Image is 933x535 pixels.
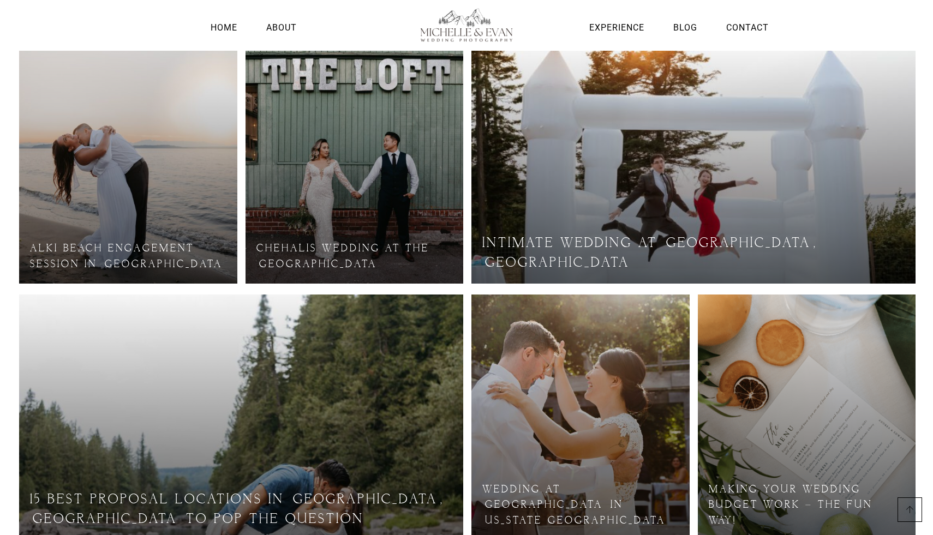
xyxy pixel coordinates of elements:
a: Intimate Wedding at Camano Island, WA [471,38,916,284]
a: Experience [587,20,647,35]
a: Blog [671,20,700,35]
a: About [264,20,300,35]
a: Home [208,20,240,35]
a: Contact [723,20,771,35]
a: Alki Beach Engagement Session in Seattle [19,38,237,284]
a: Chehalis Wedding at The Loft Event Center [246,38,464,284]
